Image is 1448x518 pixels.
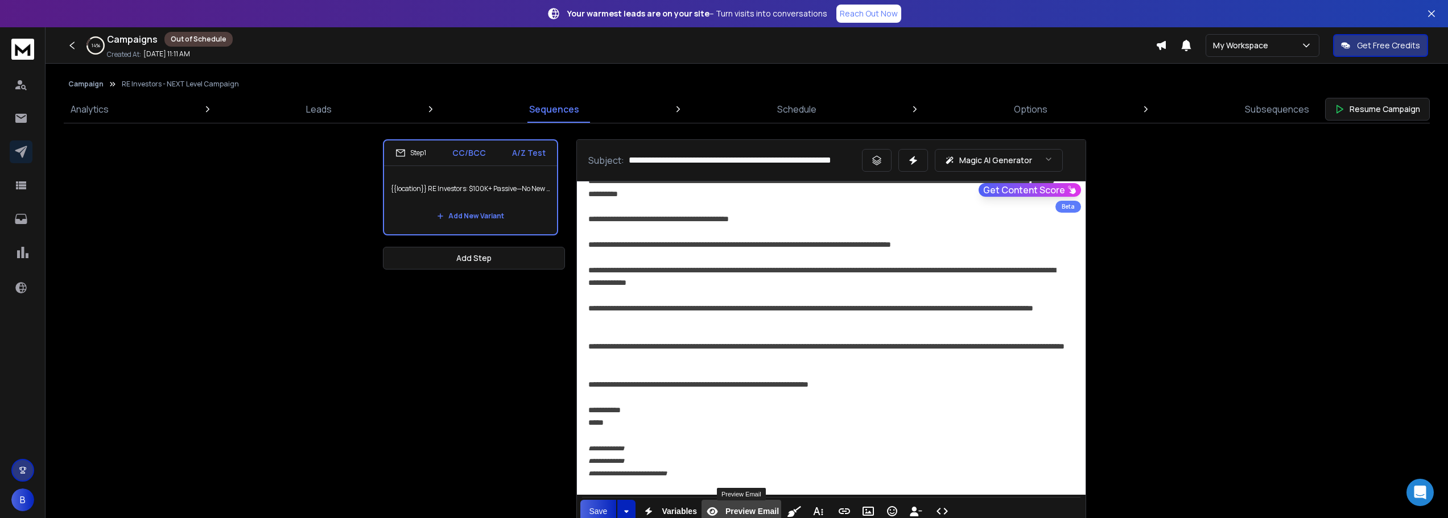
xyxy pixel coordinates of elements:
[107,50,141,59] p: Created At:
[1406,479,1434,506] div: Open Intercom Messenger
[1007,96,1054,123] a: Options
[107,32,158,46] h1: Campaigns
[1245,102,1309,116] p: Subsequences
[1357,40,1420,51] p: Get Free Credits
[836,5,901,23] a: Reach Out Now
[11,39,34,60] img: logo
[567,8,827,19] p: – Turn visits into conversations
[11,488,34,511] button: B
[383,247,565,270] button: Add Step
[71,102,109,116] p: Analytics
[717,488,766,500] div: Preview Email
[529,102,579,116] p: Sequences
[959,155,1032,166] p: Magic AI Generator
[1325,98,1430,121] button: Resume Campaign
[522,96,586,123] a: Sequences
[840,8,898,19] p: Reach Out Now
[1238,96,1316,123] a: Subsequences
[1213,40,1273,51] p: My Workspace
[383,139,558,235] li: Step1CC/BCCA/Z Test{{location}} RE Investors: $100K+ Passive—No New PropertiesAdd New Variant
[659,507,699,516] span: Variables
[299,96,339,123] a: Leads
[935,149,1063,172] button: Magic AI Generator
[143,49,190,59] p: [DATE] 11:11 AM
[306,102,332,116] p: Leads
[723,507,781,516] span: Preview Email
[395,148,426,158] div: Step 1
[1333,34,1428,57] button: Get Free Credits
[122,80,239,89] p: RE Investors - NEXT Level Campaign
[979,183,1081,197] button: Get Content Score
[64,96,115,123] a: Analytics
[164,32,233,47] div: Out of Schedule
[512,147,546,159] p: A/Z Test
[428,205,513,227] button: Add New Variant
[1014,102,1047,116] p: Options
[92,42,100,49] p: 14 %
[777,102,816,116] p: Schedule
[391,173,550,205] p: {{location}} RE Investors: $100K+ Passive—No New Properties
[588,154,624,167] p: Subject:
[567,8,709,19] strong: Your warmest leads are on your site
[452,147,486,159] p: CC/BCC
[68,80,104,89] button: Campaign
[770,96,823,123] a: Schedule
[1055,201,1081,213] div: Beta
